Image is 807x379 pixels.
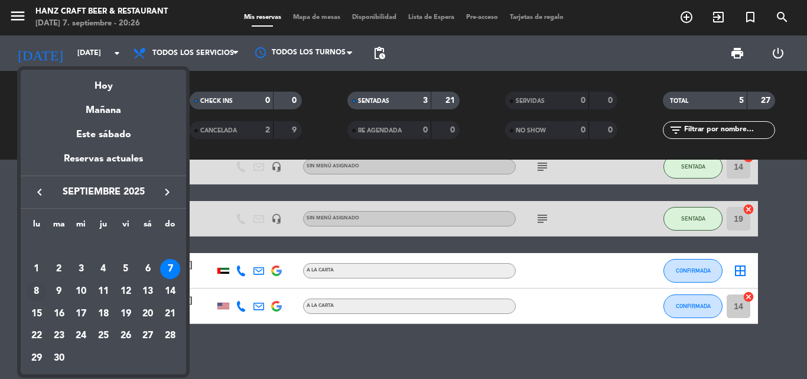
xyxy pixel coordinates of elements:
[48,325,70,348] td: 23 de septiembre de 2025
[27,304,47,324] div: 15
[159,280,181,303] td: 14 de septiembre de 2025
[21,70,186,94] div: Hoy
[137,258,160,281] td: 6 de septiembre de 2025
[71,326,91,346] div: 24
[159,325,181,348] td: 28 de septiembre de 2025
[92,303,115,325] td: 18 de septiembre de 2025
[160,259,180,279] div: 7
[157,184,178,200] button: keyboard_arrow_right
[70,325,92,348] td: 24 de septiembre de 2025
[49,348,69,368] div: 30
[116,281,136,302] div: 12
[137,218,160,236] th: sábado
[138,304,158,324] div: 20
[159,258,181,281] td: 7 de septiembre de 2025
[25,347,48,370] td: 29 de septiembre de 2025
[92,218,115,236] th: jueves
[93,304,113,324] div: 18
[48,280,70,303] td: 9 de septiembre de 2025
[21,94,186,118] div: Mañana
[115,258,137,281] td: 5 de septiembre de 2025
[25,280,48,303] td: 8 de septiembre de 2025
[160,281,180,302] div: 14
[71,304,91,324] div: 17
[92,258,115,281] td: 4 de septiembre de 2025
[93,281,113,302] div: 11
[49,259,69,279] div: 2
[137,325,160,348] td: 27 de septiembre de 2025
[137,280,160,303] td: 13 de septiembre de 2025
[32,185,47,199] i: keyboard_arrow_left
[71,281,91,302] div: 10
[93,326,113,346] div: 25
[70,258,92,281] td: 3 de septiembre de 2025
[116,304,136,324] div: 19
[49,281,69,302] div: 9
[48,258,70,281] td: 2 de septiembre de 2025
[93,259,113,279] div: 4
[27,326,47,346] div: 22
[160,304,180,324] div: 21
[116,326,136,346] div: 26
[25,303,48,325] td: 15 de septiembre de 2025
[25,258,48,281] td: 1 de septiembre de 2025
[92,280,115,303] td: 11 de septiembre de 2025
[29,184,50,200] button: keyboard_arrow_left
[21,151,186,176] div: Reservas actuales
[160,185,174,199] i: keyboard_arrow_right
[48,218,70,236] th: martes
[49,326,69,346] div: 23
[21,118,186,151] div: Este sábado
[138,281,158,302] div: 13
[50,184,157,200] span: septiembre 2025
[70,303,92,325] td: 17 de septiembre de 2025
[115,280,137,303] td: 12 de septiembre de 2025
[27,281,47,302] div: 8
[137,303,160,325] td: 20 de septiembre de 2025
[25,218,48,236] th: lunes
[27,259,47,279] div: 1
[25,325,48,348] td: 22 de septiembre de 2025
[159,303,181,325] td: 21 de septiembre de 2025
[25,236,181,258] td: SEP.
[48,303,70,325] td: 16 de septiembre de 2025
[138,259,158,279] div: 6
[138,326,158,346] div: 27
[27,348,47,368] div: 29
[48,347,70,370] td: 30 de septiembre de 2025
[71,259,91,279] div: 3
[116,259,136,279] div: 5
[115,325,137,348] td: 26 de septiembre de 2025
[115,303,137,325] td: 19 de septiembre de 2025
[92,325,115,348] td: 25 de septiembre de 2025
[159,218,181,236] th: domingo
[70,280,92,303] td: 10 de septiembre de 2025
[70,218,92,236] th: miércoles
[49,304,69,324] div: 16
[115,218,137,236] th: viernes
[160,326,180,346] div: 28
